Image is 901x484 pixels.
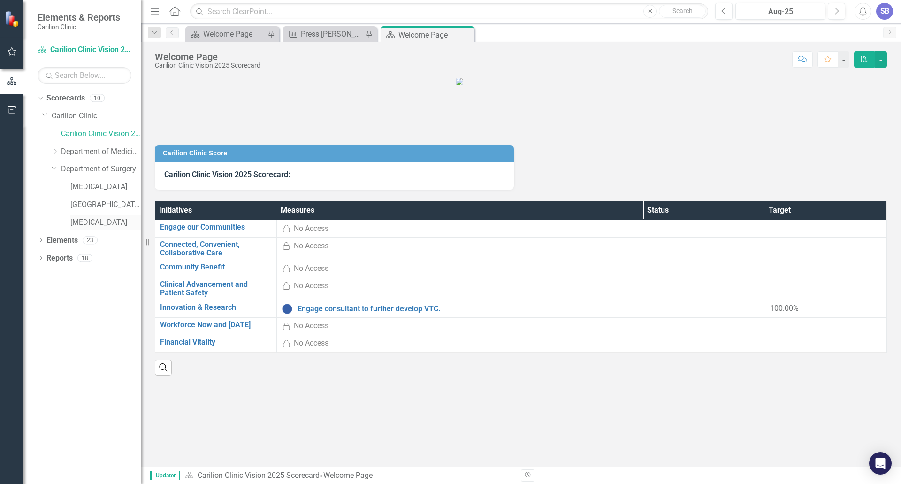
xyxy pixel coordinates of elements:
[77,254,92,262] div: 18
[155,335,277,352] td: Double-Click to Edit Right Click for Context Menu
[155,52,260,62] div: Welcome Page
[659,5,706,18] button: Search
[160,240,272,257] a: Connected, Convenient, Collaborative Care
[198,471,320,480] a: Carilion Clinic Vision 2025 Scorecard
[155,317,277,335] td: Double-Click to Edit Right Click for Context Menu
[277,300,643,317] td: Double-Click to Edit Right Click for Context Menu
[190,3,708,20] input: Search ClearPoint...
[160,223,272,231] a: Engage our Communities
[150,471,180,480] span: Updater
[70,182,141,192] a: [MEDICAL_DATA]
[70,217,141,228] a: [MEDICAL_DATA]
[61,164,141,175] a: Department of Surgery
[5,10,21,27] img: ClearPoint Strategy
[155,277,277,300] td: Double-Click to Edit Right Click for Context Menu
[188,28,265,40] a: Welcome Page
[46,93,85,104] a: Scorecards
[155,62,260,69] div: Carilion Clinic Vision 2025 Scorecard
[52,111,141,122] a: Carilion Clinic
[739,6,822,17] div: Aug-25
[160,263,272,271] a: Community Benefit
[46,253,73,264] a: Reports
[164,170,290,179] strong: Carilion Clinic Vision 2025 Scorecard:
[46,235,78,246] a: Elements
[184,470,514,481] div: »
[876,3,893,20] button: SB
[90,94,105,102] div: 10
[294,321,328,331] div: No Access
[282,303,293,315] img: No Information
[38,23,120,31] small: Carilion Clinic
[160,280,272,297] a: Clinical Advancement and Patient Safety
[155,220,277,238] td: Double-Click to Edit Right Click for Context Menu
[285,28,363,40] a: Press [PERSON_NAME]: Friendliness & courtesy of care provider
[38,45,131,55] a: Carilion Clinic Vision 2025 Scorecard
[155,260,277,277] td: Double-Click to Edit Right Click for Context Menu
[155,300,277,317] td: Double-Click to Edit Right Click for Context Menu
[61,146,141,157] a: Department of Medicine
[735,3,825,20] button: Aug-25
[323,471,373,480] div: Welcome Page
[301,28,363,40] div: Press [PERSON_NAME]: Friendliness & courtesy of care provider
[294,263,328,274] div: No Access
[294,223,328,234] div: No Access
[38,12,120,23] span: Elements & Reports
[869,452,892,475] div: Open Intercom Messenger
[163,150,509,157] h3: Carilion Clinic Score
[203,28,265,40] div: Welcome Page
[770,304,799,313] span: 100.00%
[298,305,638,313] a: Engage consultant to further develop VTC.
[83,236,98,244] div: 23
[294,281,328,292] div: No Access
[70,200,141,210] a: [GEOGRAPHIC_DATA]
[294,241,328,252] div: No Access
[61,129,141,139] a: Carilion Clinic Vision 2025 Scorecard
[38,67,131,84] input: Search Below...
[160,338,272,346] a: Financial Vitality
[160,321,272,329] a: Workforce Now and [DATE]
[455,77,587,133] img: carilion%20clinic%20logo%202.0.png
[155,238,277,260] td: Double-Click to Edit Right Click for Context Menu
[672,7,693,15] span: Search
[398,29,472,41] div: Welcome Page
[294,338,328,349] div: No Access
[160,303,272,312] a: Innovation & Research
